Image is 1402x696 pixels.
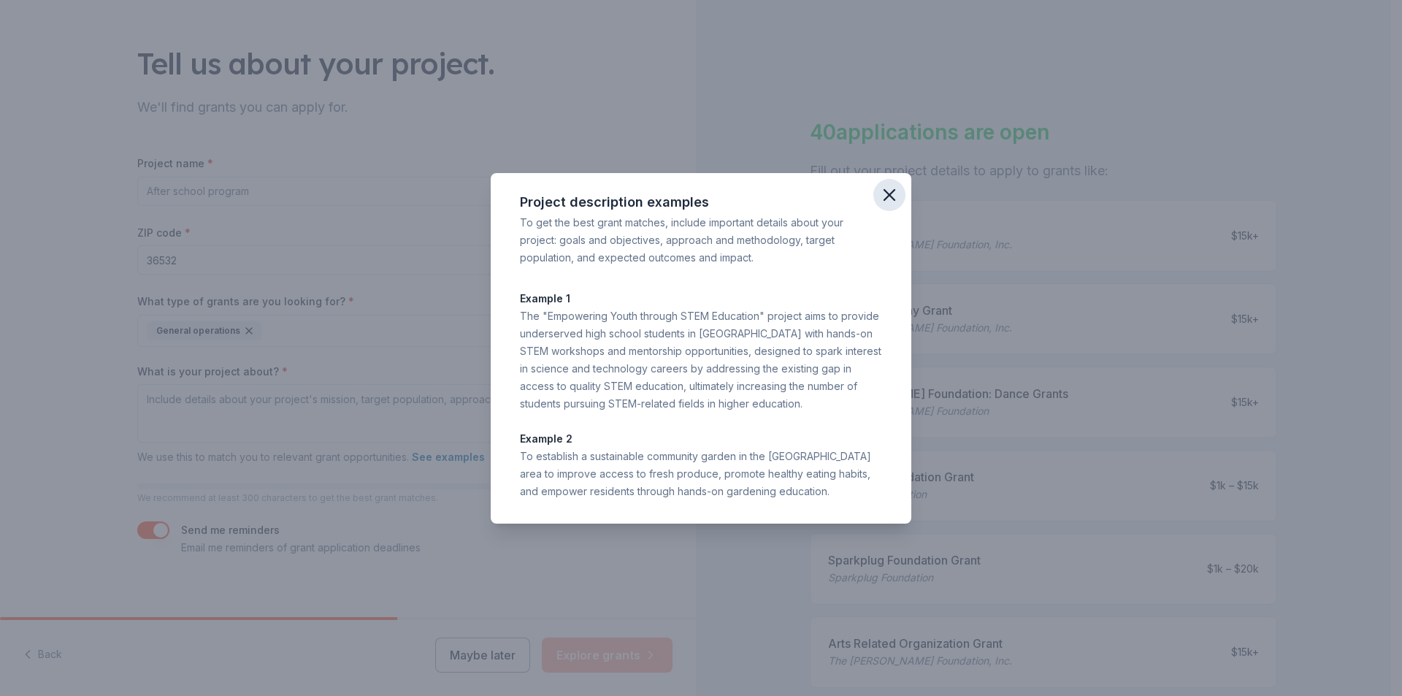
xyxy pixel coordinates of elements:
[520,214,882,267] div: To get the best grant matches, include important details about your project: goals and objectives...
[520,290,882,307] p: Example 1
[520,191,882,214] div: Project description examples
[520,448,882,500] div: To establish a sustainable community garden in the [GEOGRAPHIC_DATA] area to improve access to fr...
[520,307,882,413] div: The "Empowering Youth through STEM Education" project aims to provide underserved high school stu...
[520,430,882,448] p: Example 2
